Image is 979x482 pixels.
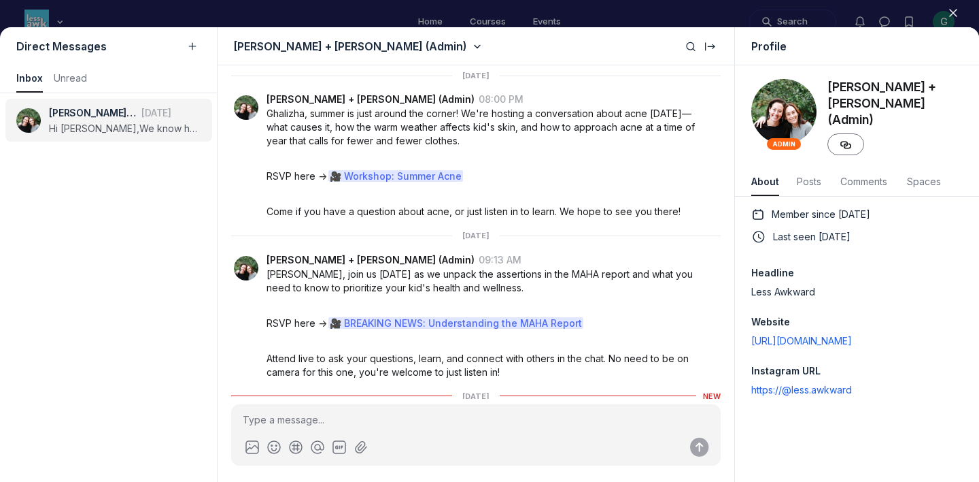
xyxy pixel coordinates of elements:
p: Member since [DATE] [772,208,870,221]
span: Website [751,315,790,329]
span: Posts [795,175,822,189]
button: Open Cara + Vanessa (Admin)'s profile [234,256,258,280]
button: Comments [838,169,889,196]
span: Comments [838,175,889,189]
p: [PERSON_NAME] + [PERSON_NAME] (Admin) [49,106,137,120]
p: [PERSON_NAME], join us [DATE] as we unpack the assertions in the MAHA report and what you need to... [267,268,707,295]
h1: [PERSON_NAME] + [PERSON_NAME] (Admin) [234,39,466,53]
span: [DATE] [452,67,500,85]
button: About [751,169,779,196]
p: Attend live to ask your questions, learn, and connect with others in the chat. No need to be on c... [267,352,707,379]
span: Spaces [906,175,942,189]
button: 09:13 AM [479,253,521,267]
button: Attach files [351,438,371,457]
button: [PERSON_NAME] + [PERSON_NAME] (Admin)[DATE]Hi [PERSON_NAME],We know how summer can mix up the usu... [5,99,212,142]
button: Copy link to profile [827,133,864,155]
button: Add image [264,438,284,457]
button: Send message [690,438,709,457]
button: Posts [795,169,822,196]
h3: [PERSON_NAME] + [PERSON_NAME] (Admin) [827,79,963,128]
button: Add mention [308,438,327,457]
button: Open Cara + Vanessa (Admin)'s profile [234,95,258,120]
button: Add GIF [330,438,349,457]
p: RSVP here → [267,170,707,183]
h2: Profile [751,39,787,53]
span: [DATE] [452,227,500,245]
span: Headline [751,266,794,280]
button: Inbox [16,65,43,93]
button: 08:00 PM [479,93,523,106]
button: Spaces [906,169,942,196]
p: RSVP here → [267,317,707,330]
span: 🎥 Workshop: Summer Acne [328,170,463,182]
button: Link to a post, event, lesson, or space [286,438,305,457]
span: [DATE] [452,387,500,406]
a: https://@less.awkward [751,384,852,396]
button: Search messages [683,38,699,54]
p: Come if you have a question about acne, or just listen in to learn. We hope to see you there! [267,205,707,219]
span: Inbox [16,71,43,85]
button: Unread [54,65,89,93]
span: New [696,387,721,406]
span: Less Awkward [751,285,815,299]
p: Ghalizha, summer is just around the corner! We're hosting a conversation about acne [DATE]—what c... [267,107,707,148]
button: [PERSON_NAME] + [PERSON_NAME] (Admin) [234,37,484,56]
button: New message [184,38,201,54]
span: 🎥 BREAKING NEWS: Understanding the MAHA Report [328,317,583,329]
a: [URL][DOMAIN_NAME] [751,335,852,347]
p: Hi [PERSON_NAME],We know how summer can mix up the usual routine. If there’s anything on your min... [49,122,201,135]
span: Direct Messages [16,39,107,53]
svg: Collapse the railbar [704,41,718,54]
time: [DATE] [141,107,171,118]
div: Unread [54,71,89,85]
button: Add image [243,438,262,457]
p: Last seen [DATE] [773,230,851,244]
div: Admin [767,138,801,150]
span: About [751,175,779,189]
button: [PERSON_NAME] + [PERSON_NAME] (Admin) [267,253,475,267]
button: [PERSON_NAME] + [PERSON_NAME] (Admin) [267,93,475,106]
button: Collapse the railbar [704,39,718,55]
span: Instagram URL [751,364,821,378]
